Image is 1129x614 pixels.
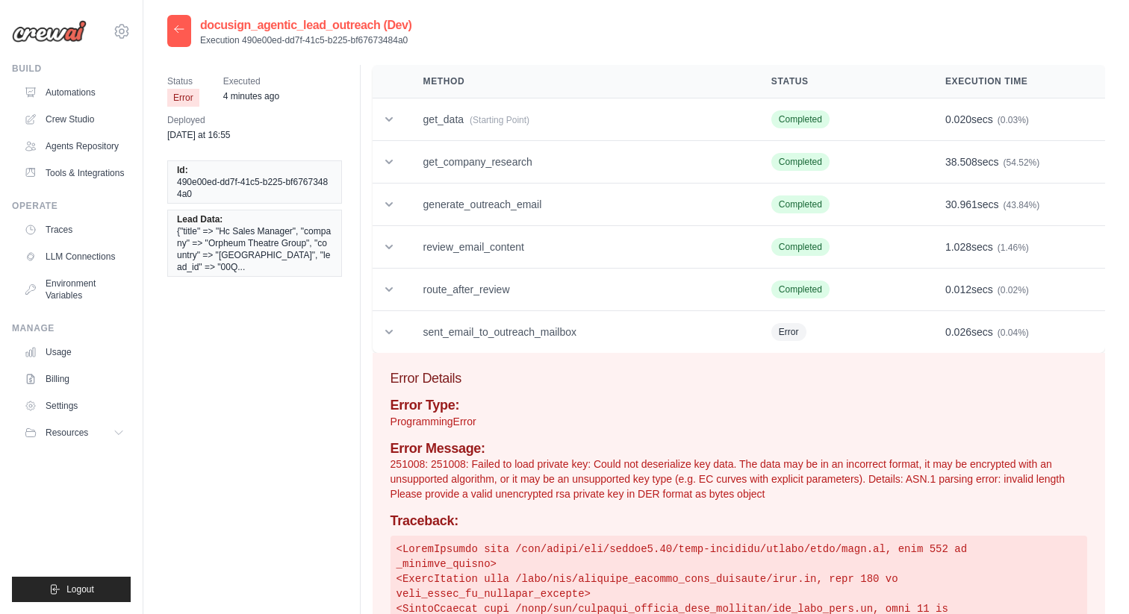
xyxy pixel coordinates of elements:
td: secs [927,98,1105,141]
td: secs [927,141,1105,184]
span: (0.03%) [998,115,1029,125]
div: Operate [12,200,131,212]
a: Usage [18,340,131,364]
span: Executed [223,74,279,89]
span: Error [771,323,806,341]
td: generate_outreach_email [405,184,753,226]
span: Status [167,74,199,89]
span: Logout [66,583,94,595]
span: Completed [771,153,830,171]
img: Logo [12,20,87,43]
span: Completed [771,238,830,256]
a: Agents Repository [18,134,131,158]
h4: Error Type: [391,398,1087,414]
td: get_company_research [405,141,753,184]
span: (0.02%) [998,285,1029,295]
a: LLM Connections [18,245,131,269]
button: Resources [18,421,131,445]
h4: Error Message: [391,441,1087,457]
a: Automations [18,81,131,104]
span: 38.508 [945,156,977,168]
a: Tools & Integrations [18,161,131,185]
div: Build [12,63,131,75]
span: Id: [177,164,188,176]
td: get_data [405,98,753,141]
a: Settings [18,394,131,418]
span: (Starting Point) [470,115,529,125]
td: secs [927,184,1105,226]
span: (54.52%) [1004,157,1040,168]
span: Completed [771,110,830,128]
h4: Traceback: [391,513,1087,530]
p: Execution 490e00ed-dd7f-41c5-b225-bf67673484a0 [200,34,411,46]
span: 1.028 [945,241,971,253]
button: Logout [12,577,131,602]
h2: docusign_agentic_lead_outreach (Dev) [200,16,411,34]
p: 251008: 251008: Failed to load private key: Could not deserialize key data. The data may be in an... [391,457,1087,501]
span: Resources [46,427,88,439]
a: Environment Variables [18,272,131,307]
td: secs [927,269,1105,311]
time: October 6, 2025 at 16:55 IST [167,130,231,140]
td: secs [927,311,1105,354]
span: 0.012 [945,283,971,295]
span: Lead Data: [177,213,223,225]
span: {"title" => "Hc Sales Manager", "company" => "Orpheum Theatre Group", "country" => "[GEOGRAPHIC_D... [177,225,332,273]
span: (0.04%) [998,328,1029,338]
td: secs [927,226,1105,269]
time: October 7, 2025 at 21:30 IST [223,91,279,101]
span: Completed [771,195,830,213]
p: ProgrammingError [391,414,1087,429]
span: Error [167,89,199,107]
td: review_email_content [405,226,753,269]
span: 0.026 [945,326,971,338]
span: 0.020 [945,113,971,125]
a: Crew Studio [18,107,131,131]
span: Completed [771,281,830,298]
h3: Error Details [391,368,1087,389]
span: (43.84%) [1004,200,1040,210]
th: Method [405,65,753,98]
span: 30.961 [945,198,977,210]
a: Billing [18,367,131,391]
th: Execution Time [927,65,1105,98]
span: Deployed [167,113,231,128]
span: (1.46%) [998,242,1029,253]
span: 490e00ed-dd7f-41c5-b225-bf67673484a0 [177,176,332,200]
div: Manage [12,322,131,334]
td: route_after_review [405,269,753,311]
th: Status [753,65,927,98]
td: sent_email_to_outreach_mailbox [405,311,753,354]
a: Traces [18,218,131,242]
